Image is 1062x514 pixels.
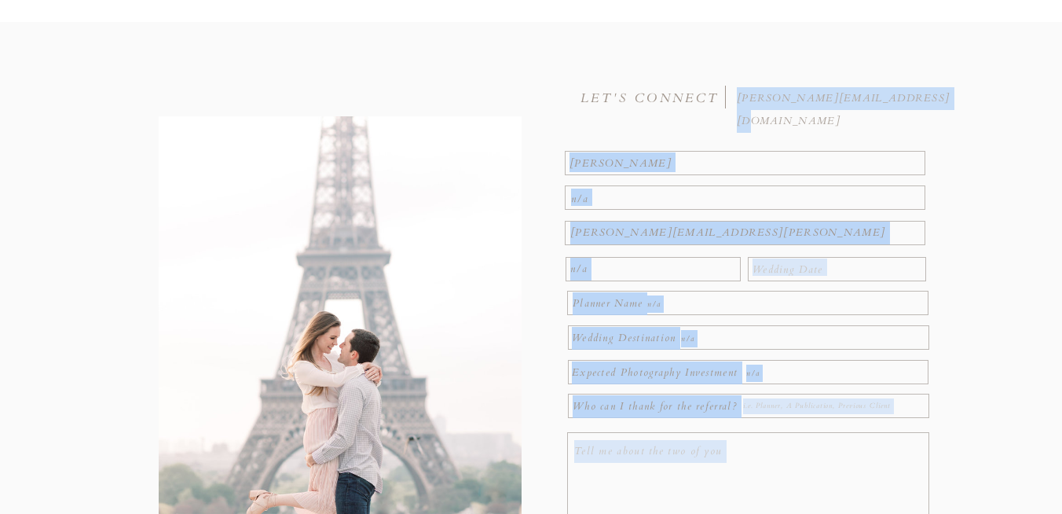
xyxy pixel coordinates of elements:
p: Who can I thank for the referral? [573,395,742,414]
p: Wedding Destination [572,327,676,345]
p: Planner Name [573,292,646,315]
p: Expected Photography Investment [572,362,744,379]
h3: LET'S CONNECT [580,87,724,104]
a: [PERSON_NAME][EMAIL_ADDRESS][DOMAIN_NAME] [737,87,956,101]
